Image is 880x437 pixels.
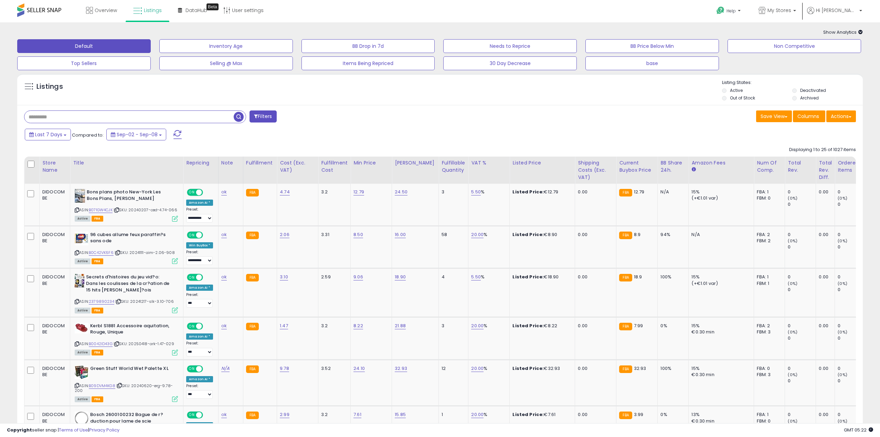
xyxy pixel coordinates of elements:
span: ON [188,412,196,418]
div: (+€1.01 var) [691,195,749,201]
div: 0 [838,201,866,207]
span: Overview [95,7,117,14]
span: 18.9 [634,274,642,280]
div: 0.00 [578,412,611,418]
a: 32.93 [395,365,407,372]
div: ASIN: [75,365,178,402]
span: | SKU: 20240207-ced-4.74-066 [114,207,177,213]
span: Columns [797,113,819,120]
div: FBA: 1 [757,274,780,280]
span: All listings currently available for purchase on Amazon [75,350,91,355]
small: FBA [619,412,632,419]
div: 0.00 [819,274,829,280]
div: 0 [788,201,816,207]
b: Kerbl S1881 Accessoire aquitation, Rouge, Unique [90,323,174,337]
button: Columns [793,110,825,122]
div: 0 [838,189,866,195]
a: 20.00 [471,322,484,329]
i: Get Help [716,6,725,15]
div: 0 [838,244,866,250]
div: 0% [660,323,683,329]
img: 31oRP225j3L._SL40_.jpg [75,412,88,425]
span: | SKU: 20240620-erg-9.78-200 [75,383,173,393]
div: Num of Comp. [757,159,782,174]
span: 32.93 [634,365,646,372]
p: Listing States: [722,79,863,86]
a: 9.06 [353,274,363,280]
small: FBA [246,189,259,196]
small: (0%) [838,329,847,335]
b: Listed Price: [512,231,544,238]
div: DIDOCOM BE [42,274,65,286]
a: 20.00 [471,231,484,238]
strong: Copyright [7,427,32,433]
a: Hi [PERSON_NAME] [807,7,862,22]
div: FBA: 0 [757,365,780,372]
div: €18.90 [512,274,570,280]
div: % [471,365,504,372]
button: Items Being Repriced [301,56,435,70]
div: FBA: 2 [757,232,780,238]
div: 0 [788,378,816,384]
div: % [471,189,504,195]
div: 100% [660,365,683,372]
div: Repricing [186,159,215,167]
b: Green Stuff World Wet Palette XL [90,365,174,374]
span: OFF [202,275,213,280]
div: Total Rev. [788,159,813,174]
span: DataHub [185,7,207,14]
div: Preset: [186,384,213,399]
button: BB Drop in 7d [301,39,435,53]
span: All listings currently available for purchase on Amazon [75,396,91,402]
div: 0 [838,412,866,418]
div: FBM: 3 [757,372,780,378]
div: Shipping Costs (Exc. VAT) [578,159,613,181]
div: (+€1.01 var) [691,280,749,287]
a: 15.85 [395,411,406,418]
span: ON [188,190,196,195]
span: ON [188,275,196,280]
a: 20.00 [471,365,484,372]
div: DIDOCOM BE [42,189,65,201]
span: FBA [92,216,103,222]
button: Inventory Age [159,39,293,53]
div: 0% [660,412,683,418]
a: 12.79 [353,189,364,195]
div: FBM: 3 [757,329,780,335]
div: 100% [660,274,683,280]
span: FBA [92,350,103,355]
button: Last 7 Days [25,129,71,140]
a: B09DVM4KG8 [89,383,115,389]
small: FBA [619,365,632,373]
div: 3.52 [321,365,345,372]
div: 0.00 [578,323,611,329]
small: FBA [619,189,632,196]
small: Amazon Fees. [691,167,696,173]
button: Filters [250,110,276,122]
div: €0.30 min [691,372,749,378]
small: (0%) [838,372,847,377]
div: Min Price [353,159,389,167]
span: | SKU: 20241217-slk-3.10-706 [115,299,174,304]
label: Archived [800,95,819,101]
div: FBM: 0 [757,195,780,201]
div: Fulfillment [246,159,274,167]
div: Title [73,159,180,167]
div: 0.00 [819,323,829,329]
div: 3 [442,189,463,195]
span: OFF [202,366,213,372]
a: 20.00 [471,411,484,418]
div: 0 [838,335,866,341]
img: 513oeEzZWcL._SL40_.jpg [75,189,85,203]
div: 15% [691,274,749,280]
div: ASIN: [75,323,178,355]
small: FBA [246,365,259,373]
a: B071GW4CJK [89,207,113,213]
label: Active [730,87,743,93]
div: seller snap | | [7,427,119,434]
a: 16.00 [395,231,406,238]
span: 7.99 [634,322,643,329]
div: 0 [788,274,816,280]
span: FBA [92,396,103,402]
span: | SKU: 20241111-aim-2.06-908 [115,250,175,255]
